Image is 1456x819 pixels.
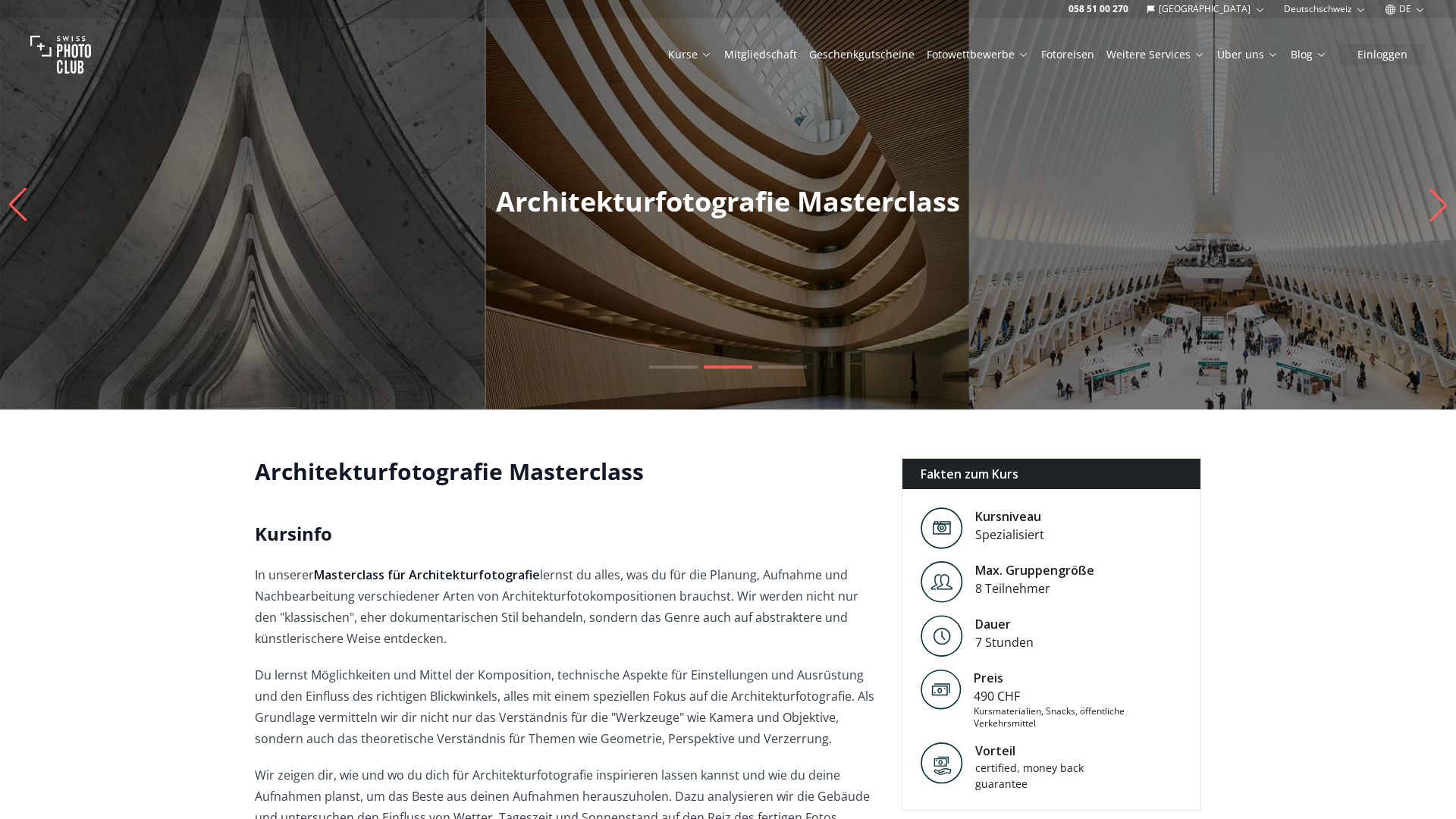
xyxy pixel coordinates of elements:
[1100,44,1211,65] button: Weitere Services
[1211,44,1285,65] button: Über uns
[30,24,91,85] img: Swiss photo club
[255,522,877,546] h2: Kursinfo
[975,760,1104,792] div: certified, money back guarantee
[1106,47,1205,62] a: Weitere Services
[1217,47,1279,62] a: Über uns
[803,44,921,65] button: Geschenkgutscheine
[255,664,877,749] p: Du lernst Möglichkeiten und Mittel der Komposition, technische Aspekte für Einstellungen und Ausr...
[1068,3,1128,15] a: 058 51 00 270
[975,742,1104,760] div: Vorteil
[809,47,915,62] a: Geschenkgutscheine
[974,705,1182,730] div: Kursmaterialien, Snacks, öffentliche Verkehrsmittel
[662,44,718,65] button: Kurse
[927,47,1029,62] a: Fotowettbewerbe
[975,615,1034,633] div: Dauer
[668,47,712,62] a: Kurse
[718,44,803,65] button: Mitgliedschaft
[921,44,1035,65] button: Fotowettbewerbe
[1035,44,1100,65] button: Fotoreisen
[921,615,963,657] img: Level
[902,459,1200,489] div: Fakten zum Kurs
[314,566,540,583] strong: Masterclass für Architekturfotografie
[975,561,1094,579] div: Max. Gruppengröße
[921,507,963,549] img: Level
[255,458,877,485] h1: Architekturfotografie Masterclass
[724,47,797,62] a: Mitgliedschaft
[975,526,1044,544] div: Spezialisiert
[921,742,963,784] img: Vorteil
[255,564,877,649] p: In unserer lernst du alles, was du für die Planung, Aufnahme und Nachbearbeitung verschiedener Ar...
[975,507,1044,526] div: Kursniveau
[1291,47,1327,62] a: Blog
[1285,44,1333,65] button: Blog
[974,687,1182,705] div: 490 CHF
[1339,44,1426,65] button: Einloggen
[975,579,1094,598] div: 8 Teilnehmer
[974,669,1182,687] div: Preis
[921,561,963,603] img: Level
[921,669,962,710] img: Preis
[1041,47,1094,62] a: Fotoreisen
[975,633,1034,651] div: 7 Stunden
